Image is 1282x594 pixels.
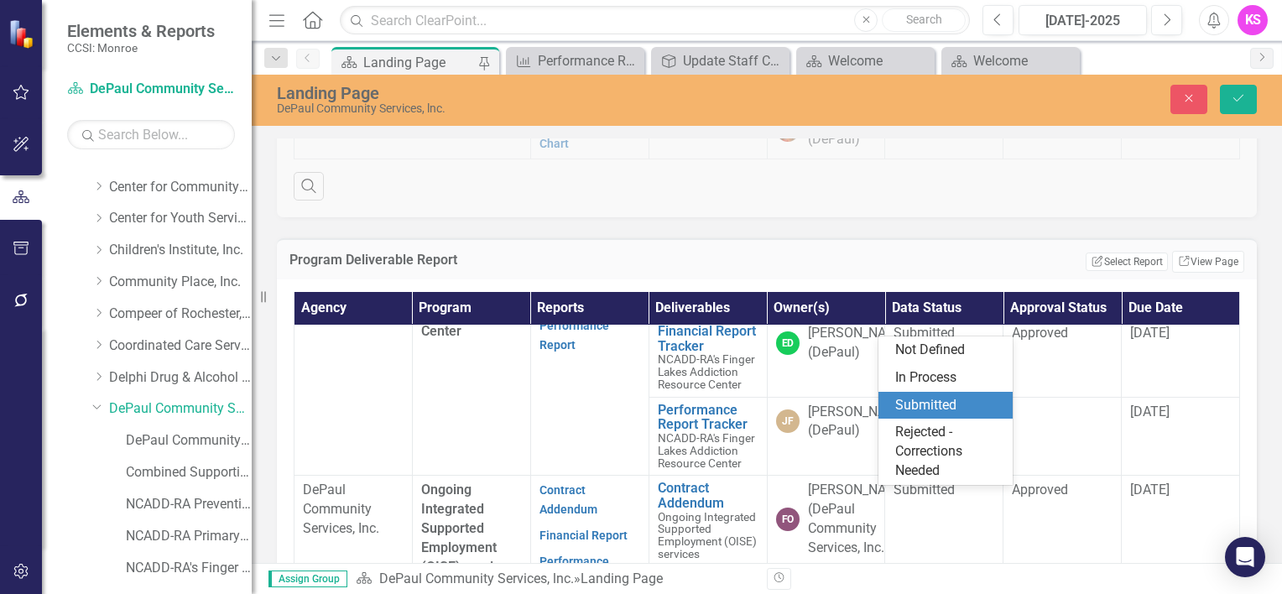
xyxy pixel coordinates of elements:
a: Performance Report [539,555,609,587]
a: Center for Youth Services, Inc. [109,209,252,228]
h3: Program Deliverable Report [289,253,780,268]
div: [DATE]-2025 [1024,11,1141,31]
a: Compeer of Rochester, Inc. [109,305,252,324]
span: NCADD-RA's Finger Lakes Addiction Resource Center [421,246,499,338]
div: ED [776,331,800,355]
a: NCADD-RA Prevention Resource Center [126,495,252,514]
button: Select Report [1086,253,1167,271]
a: Center for Community Alternatives [109,178,252,197]
div: [PERSON_NAME] (DePaul) [808,403,909,441]
div: Landing Page [363,52,474,73]
a: Coordinated Care Services Inc. [109,336,252,356]
div: Submitted [895,396,1003,415]
div: [PERSON_NAME] (DePaul Community Services, Inc.) [808,481,909,557]
span: [DATE] [1130,482,1170,498]
div: Welcome [828,50,930,71]
a: Update Staff Contacts and Website Link on Agency Landing Page [655,50,785,71]
input: Search ClearPoint... [340,6,970,35]
input: Search Below... [67,120,235,149]
div: Landing Page [277,84,819,102]
div: Update Staff Contacts and Website Link on Agency Landing Page [683,50,785,71]
div: Open Intercom Messenger [1225,537,1265,577]
p: DePaul Community Services, Inc. [303,481,404,539]
div: JF [776,409,800,433]
span: Assign Group [268,571,347,587]
a: DePaul Community Services, lnc. [379,571,574,586]
div: Rejected - Corrections Needed [895,423,1003,481]
button: Search [882,8,966,32]
a: Welcome [946,50,1076,71]
a: Performance Report [510,50,640,71]
div: [PERSON_NAME] (DePaul) [808,324,909,362]
span: Elements & Reports [67,21,215,41]
div: Performance Report [538,50,640,71]
a: Financial Report Tracker [658,324,758,353]
span: [DATE] [1130,404,1170,419]
span: Submitted [894,325,955,341]
a: Performance Report [539,319,609,352]
small: CCSI: Monroe [67,41,215,55]
a: DePaul Community Services, lnc. [67,80,235,99]
span: Approved [1012,325,1068,341]
a: Performance Report Tracker [658,403,758,432]
img: ClearPoint Strategy [8,19,38,49]
a: NCADD-RA's Finger Lakes Addiction Resource Center [126,559,252,578]
a: Contract Addendum [658,481,758,510]
div: Welcome [973,50,1076,71]
a: Welcome [800,50,930,71]
a: DePaul Community Services, lnc. [109,399,252,419]
span: [DATE] [1130,325,1170,341]
a: View Page [1172,251,1244,273]
a: Financial Report [539,529,628,542]
span: Ongoing Integrated Supported Employment (OISE) services [421,482,514,574]
a: Contract Addendum [539,483,597,516]
span: NCADD-RA's Finger Lakes Addiction Resource Center [658,431,755,470]
div: Landing Page [581,571,663,586]
span: Approved [1012,482,1068,498]
span: NCADD-RA's Finger Lakes Addiction Resource Center [658,352,755,391]
div: » [356,570,754,589]
div: Not Defined [895,341,1003,360]
a: DePaul Community Services, lnc. (MCOMH Internal) [126,431,252,451]
div: DePaul Community Services, lnc. [277,102,819,115]
button: KS [1238,5,1268,35]
span: Ongoing Integrated Supported Employment (OISE) services [658,510,757,561]
div: In Process [895,368,1003,388]
a: Children's Institute, Inc. [109,241,252,260]
a: NCADD-RA Primary CD Prevention [126,527,252,546]
a: Community Place, Inc. [109,273,252,292]
div: FO [776,508,800,531]
a: Delphi Drug & Alcohol Council [109,368,252,388]
span: Submitted [894,482,955,498]
span: Search [906,13,942,26]
button: [DATE]-2025 [1019,5,1147,35]
a: Combined Supportive Housing [126,463,252,482]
